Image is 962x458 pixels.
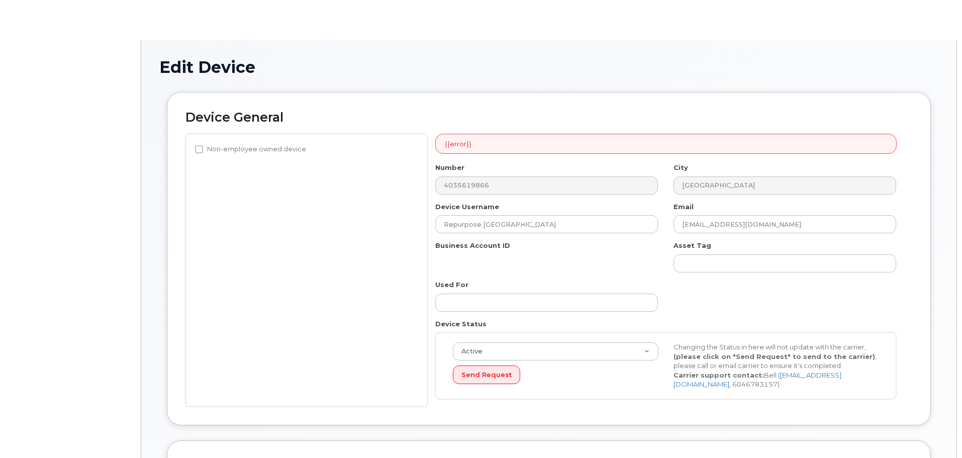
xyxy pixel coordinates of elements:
[435,241,510,250] label: Business Account ID
[453,365,520,384] button: Send Request
[435,319,487,329] label: Device Status
[435,134,897,154] div: {{error}}
[674,163,688,172] label: City
[195,145,203,153] input: Non-employee owned device
[435,163,464,172] label: Number
[674,371,841,389] a: [EMAIL_ADDRESS][DOMAIN_NAME]
[666,342,887,389] div: Changing the Status in here will not update with the carrier, , please call or email carrier to e...
[674,241,711,250] label: Asset Tag
[435,280,468,290] label: Used For
[435,202,499,212] label: Device Username
[674,371,764,379] strong: Carrier support contact:
[674,352,875,360] strong: (please click on "Send Request" to send to the carrier)
[195,143,306,155] label: Non-employee owned device
[674,202,694,212] label: Email
[185,111,912,125] h2: Device General
[159,58,938,76] h1: Edit Device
